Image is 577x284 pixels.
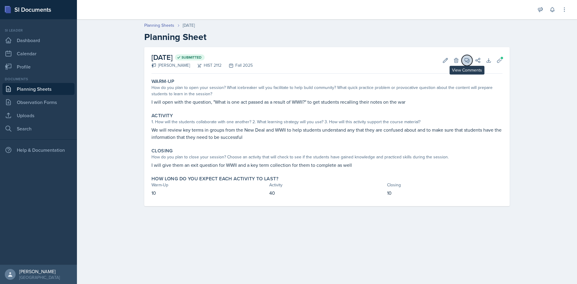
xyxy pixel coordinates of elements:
[151,161,502,169] p: I will give them an exit question for WWII and a key term collection for them to complete as well
[151,182,267,188] div: Warm-Up
[2,96,75,108] a: Observation Forms
[19,268,60,274] div: [PERSON_NAME]
[151,78,175,84] label: Warm-Up
[2,83,75,95] a: Planning Sheets
[151,52,253,63] h2: [DATE]
[2,34,75,46] a: Dashboard
[144,22,174,29] a: Planning Sheets
[151,126,502,141] p: We will review key terms in groups from the New Deal and WWII to help students understand any tha...
[151,154,502,160] div: How do you plan to close your session? Choose an activity that will check to see if the students ...
[182,55,202,60] span: Submitted
[221,62,253,69] div: Fall 2025
[151,84,502,97] div: How do you plan to open your session? What icebreaker will you facilitate to help build community...
[151,62,190,69] div: [PERSON_NAME]
[462,55,472,66] button: View Comments
[183,22,195,29] div: [DATE]
[151,176,278,182] label: How long do you expect each activity to last?
[2,76,75,82] div: Documents
[151,113,173,119] label: Activity
[151,119,502,125] div: 1. How will the students collaborate with one another? 2. What learning strategy will you use? 3....
[19,274,60,280] div: [GEOGRAPHIC_DATA]
[269,182,385,188] div: Activity
[151,148,173,154] label: Closing
[190,62,221,69] div: HIST 2112
[2,47,75,60] a: Calendar
[387,182,502,188] div: Closing
[2,28,75,33] div: Si leader
[2,123,75,135] a: Search
[151,98,502,105] p: I will open with the question, "What is one act passed as a result of WWII?" to get students reca...
[2,144,75,156] div: Help & Documentation
[269,189,385,197] p: 40
[144,32,510,42] h2: Planning Sheet
[2,109,75,121] a: Uploads
[151,189,267,197] p: 10
[387,189,502,197] p: 10
[2,61,75,73] a: Profile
